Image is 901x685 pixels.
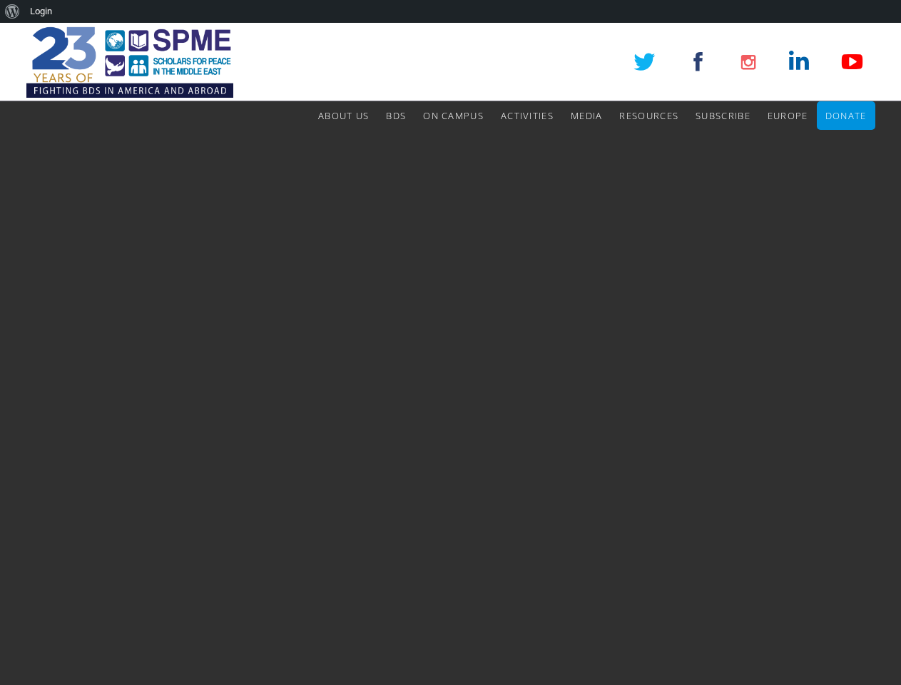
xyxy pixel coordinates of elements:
a: Resources [619,101,678,130]
img: SPME [26,23,233,101]
span: About Us [318,109,369,122]
a: Donate [825,101,867,130]
a: About Us [318,101,369,130]
span: Media [571,109,603,122]
a: Europe [768,101,808,130]
span: On Campus [423,109,484,122]
span: Subscribe [696,109,750,122]
a: On Campus [423,101,484,130]
span: Resources [619,109,678,122]
span: BDS [386,109,406,122]
a: Media [571,101,603,130]
a: Subscribe [696,101,750,130]
a: BDS [386,101,406,130]
a: Activities [501,101,554,130]
span: Europe [768,109,808,122]
span: Donate [825,109,867,122]
span: Activities [501,109,554,122]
